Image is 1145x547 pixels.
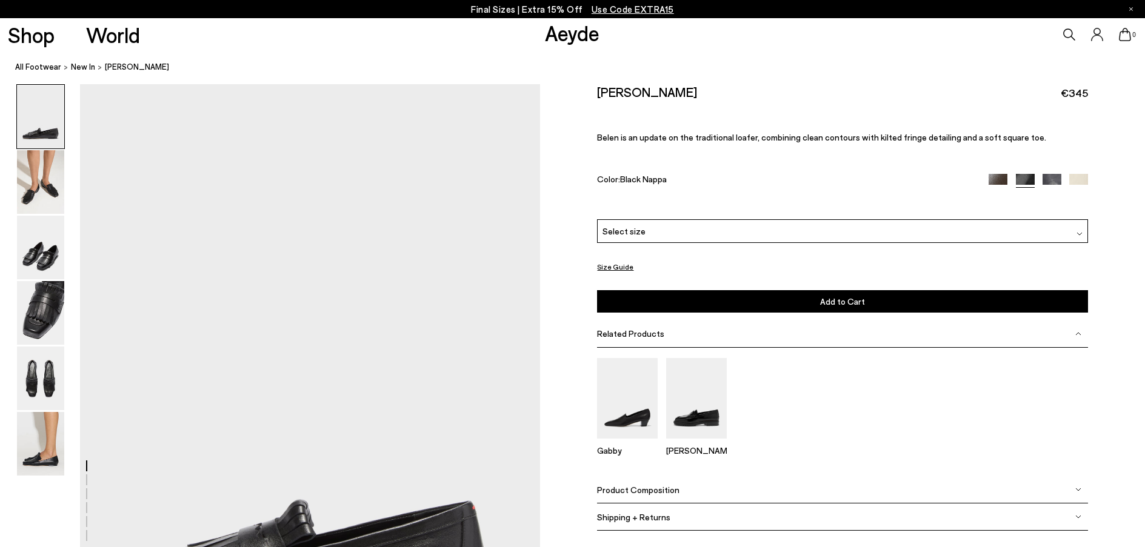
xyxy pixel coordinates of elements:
img: Belen Tassel Loafers - Image 4 [17,281,64,345]
a: Gabby Almond-Toe Loafers Gabby [597,430,658,456]
a: Leon Loafers [PERSON_NAME] [666,430,727,456]
img: Leon Loafers [666,358,727,439]
p: Final Sizes | Extra 15% Off [471,2,674,17]
img: svg%3E [1077,231,1083,237]
p: [PERSON_NAME] [666,445,727,456]
span: Black Nappa [620,174,667,184]
img: Gabby Almond-Toe Loafers [597,358,658,439]
span: Select size [603,225,646,237]
span: [PERSON_NAME] [105,61,169,73]
h2: [PERSON_NAME] [597,84,697,99]
p: Gabby [597,445,658,456]
span: Shipping + Returns [597,512,670,522]
a: 0 [1119,28,1131,41]
img: Belen Tassel Loafers - Image 6 [17,412,64,476]
a: Aeyde [545,20,599,45]
span: Navigate to /collections/ss25-final-sizes [592,4,674,15]
img: Belen Tassel Loafers - Image 3 [17,216,64,279]
span: €345 [1061,85,1088,101]
img: Belen Tassel Loafers - Image 5 [17,346,64,410]
a: New In [71,61,95,73]
span: New In [71,62,95,71]
span: 0 [1131,31,1137,38]
span: Related Products [597,328,664,339]
img: svg%3E [1075,514,1081,520]
a: All Footwear [15,61,61,73]
img: svg%3E [1075,486,1081,492]
nav: breadcrumb [15,51,1145,84]
div: Color: [597,174,973,188]
span: Product Composition [597,485,679,495]
img: Belen Tassel Loafers - Image 2 [17,150,64,214]
a: World [86,24,140,45]
span: Add to Cart [820,296,865,307]
img: Belen Tassel Loafers - Image 1 [17,85,64,148]
img: svg%3E [1075,331,1081,337]
p: Belen is an update on the traditional loafer, combining clean contours with kilted fringe detaili... [597,132,1087,142]
button: Size Guide [597,259,633,274]
a: Shop [8,24,55,45]
button: Add to Cart [597,290,1087,313]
